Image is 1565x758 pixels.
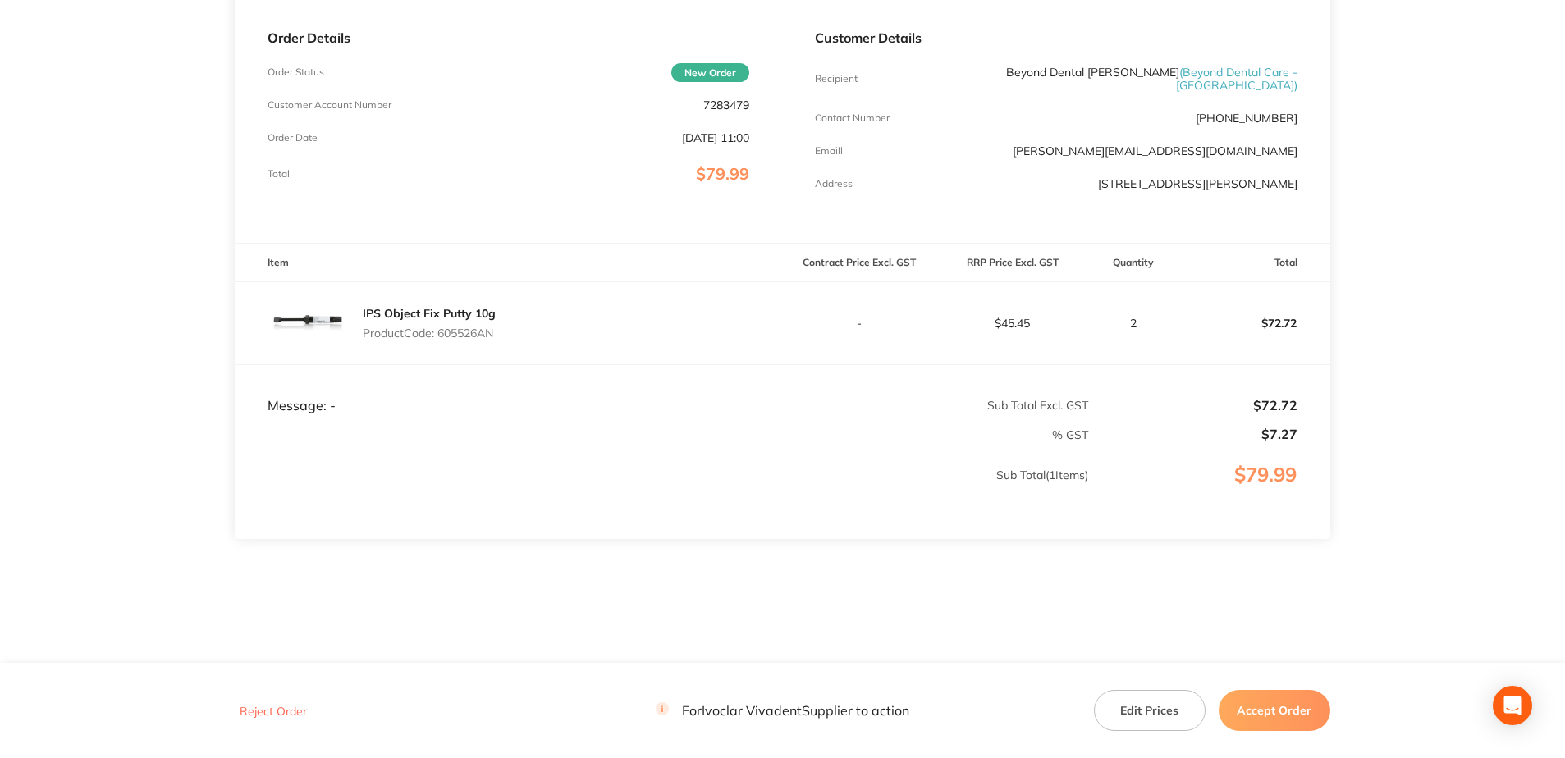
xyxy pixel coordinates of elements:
[235,704,312,719] button: Reject Order
[671,63,749,82] span: New Order
[1176,65,1297,93] span: ( Beyond Dental Care - [GEOGRAPHIC_DATA] )
[268,66,324,78] p: Order Status
[815,145,843,157] p: Emaill
[783,317,935,330] p: -
[268,30,749,45] p: Order Details
[936,244,1089,282] th: RRP Price Excl. GST
[936,317,1088,330] p: $45.45
[363,326,496,340] p: Product Code: 605526AN
[236,428,1088,441] p: % GST
[1094,690,1206,731] button: Edit Prices
[696,163,749,184] span: $79.99
[783,399,1088,412] p: Sub Total Excl. GST
[268,282,350,364] img: emFiNDBlbg
[268,168,290,180] p: Total
[1196,112,1297,125] p: [PHONE_NUMBER]
[682,131,749,144] p: [DATE] 11:00
[1013,144,1297,158] a: [PERSON_NAME][EMAIL_ADDRESS][DOMAIN_NAME]
[1090,463,1329,519] p: $79.99
[1219,690,1330,731] button: Accept Order
[363,306,496,321] a: IPS Object Fix Putty 10g
[815,112,890,124] p: Contact Number
[235,365,782,414] td: Message: -
[782,244,936,282] th: Contract Price Excl. GST
[1090,317,1176,330] p: 2
[1177,244,1330,282] th: Total
[815,178,853,189] p: Address
[815,73,858,84] p: Recipient
[268,132,318,144] p: Order Date
[815,30,1297,45] p: Customer Details
[703,98,749,112] p: 7283479
[1089,244,1177,282] th: Quantity
[268,99,391,111] p: Customer Account Number
[1090,427,1297,441] p: $7.27
[235,244,782,282] th: Item
[1098,177,1297,190] p: [STREET_ADDRESS][PERSON_NAME]
[656,703,909,719] p: For Ivoclar Vivadent Supplier to action
[1493,686,1532,725] div: Open Intercom Messenger
[976,66,1297,92] p: Beyond Dental [PERSON_NAME]
[1178,304,1329,343] p: $72.72
[236,468,1088,514] p: Sub Total ( 1 Items)
[1090,398,1297,413] p: $72.72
